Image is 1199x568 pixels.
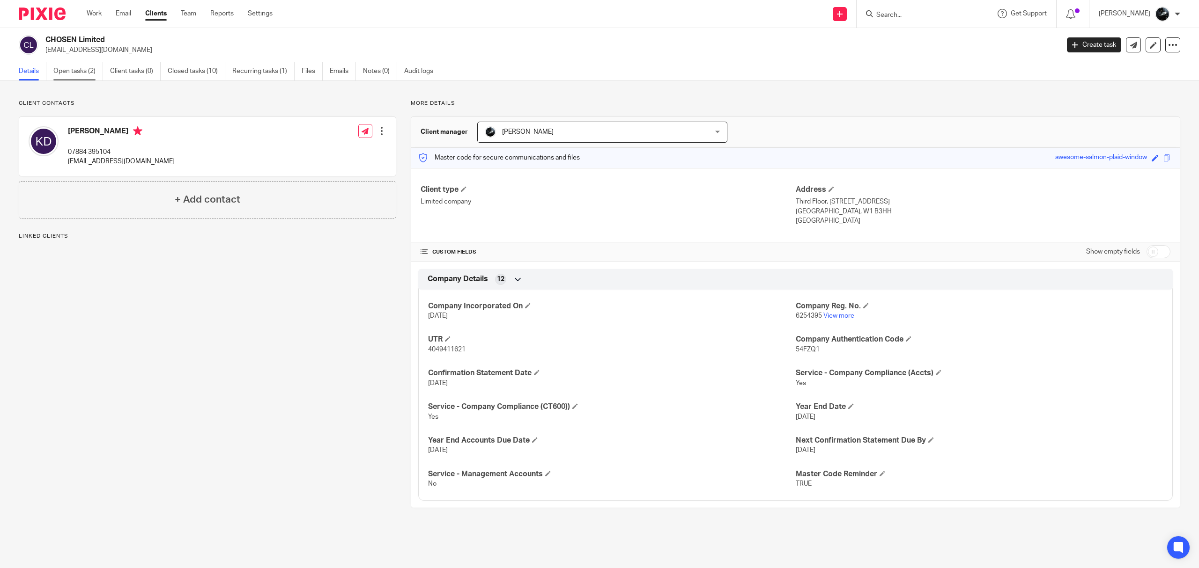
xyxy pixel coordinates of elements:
span: [DATE] [796,414,815,420]
p: Client contacts [19,100,396,107]
h4: Year End Date [796,402,1163,412]
span: Company Details [428,274,488,284]
p: More details [411,100,1180,107]
h4: Client type [421,185,795,195]
span: 12 [497,275,504,284]
span: [DATE] [428,313,448,319]
span: Yes [796,380,806,386]
a: Details [19,62,46,80]
p: Third Floor, [STREET_ADDRESS] [796,197,1170,206]
img: 1000002122.jpg [1155,7,1170,22]
a: Recurring tasks (1) [232,62,295,80]
h4: UTR [428,335,795,344]
h4: Confirmation Statement Date [428,368,795,378]
div: awesome-salmon-plaid-window [1055,153,1147,163]
span: TRUE [796,481,812,487]
img: 1000002122.jpg [485,126,496,138]
span: No [428,481,437,487]
span: Yes [428,414,438,420]
p: [PERSON_NAME] [1099,9,1150,18]
h4: Service - Management Accounts [428,469,795,479]
a: Notes (0) [363,62,397,80]
a: Settings [248,9,273,18]
h4: + Add contact [175,192,240,207]
h4: CUSTOM FIELDS [421,248,795,256]
p: Linked clients [19,233,396,240]
h4: Company Authentication Code [796,335,1163,344]
span: [DATE] [796,447,815,453]
p: [GEOGRAPHIC_DATA] [796,216,1170,226]
a: Open tasks (2) [53,62,103,80]
a: Files [302,62,323,80]
h4: Service - Company Compliance (Accts) [796,368,1163,378]
a: Audit logs [404,62,440,80]
p: 07884 395104 [68,147,175,157]
label: Show empty fields [1086,247,1140,256]
a: Clients [145,9,167,18]
h4: Master Code Reminder [796,469,1163,479]
h4: Company Reg. No. [796,301,1163,311]
h4: Address [796,185,1170,195]
h4: [PERSON_NAME] [68,126,175,138]
a: Reports [210,9,234,18]
a: Email [116,9,131,18]
input: Search [875,11,960,20]
h3: Client manager [421,127,468,137]
span: [DATE] [428,447,448,453]
p: Master code for secure communications and files [418,153,580,162]
span: 4049411621 [428,346,466,353]
a: Closed tasks (10) [168,62,225,80]
a: Team [181,9,196,18]
span: 6254395 [796,313,822,319]
h4: Company Incorporated On [428,301,795,311]
span: [DATE] [428,380,448,386]
img: Pixie [19,7,66,20]
p: [GEOGRAPHIC_DATA], W1 B3HH [796,207,1170,216]
img: svg%3E [19,35,38,55]
i: Primary [133,126,142,136]
img: svg%3E [29,126,59,156]
h4: Service - Company Compliance (CT600)) [428,402,795,412]
a: View more [823,313,854,319]
h2: CHOSEN Limited [45,35,851,45]
p: [EMAIL_ADDRESS][DOMAIN_NAME] [45,45,1053,55]
p: Limited company [421,197,795,206]
a: Work [87,9,102,18]
span: 54FZQ1 [796,346,820,353]
p: [EMAIL_ADDRESS][DOMAIN_NAME] [68,157,175,166]
a: Emails [330,62,356,80]
span: Get Support [1011,10,1047,17]
a: Client tasks (0) [110,62,161,80]
span: [PERSON_NAME] [502,129,554,135]
h4: Next Confirmation Statement Due By [796,436,1163,445]
a: Create task [1067,37,1121,52]
h4: Year End Accounts Due Date [428,436,795,445]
